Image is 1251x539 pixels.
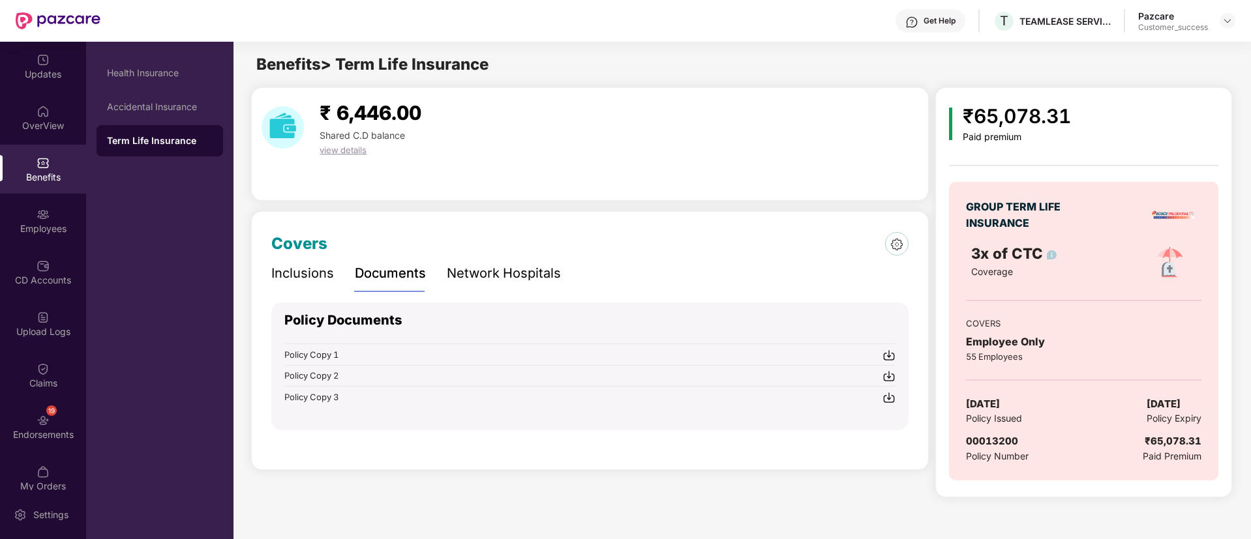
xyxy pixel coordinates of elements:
img: svg+xml;base64,PHN2ZyBpZD0iSGVscC0zMngzMiIgeG1sbnM9Imh0dHA6Ly93d3cudzMub3JnLzIwMDAvc3ZnIiB3aWR0aD... [905,16,918,29]
span: view details [320,145,367,155]
img: svg+xml;base64,PHN2ZyBpZD0iRW5kb3JzZW1lbnRzIiB4bWxucz0iaHR0cDovL3d3dy53My5vcmcvMjAwMC9zdmciIHdpZH... [37,414,50,427]
span: Policy Copy 3 [284,392,339,402]
div: 55 Employees [966,350,1201,363]
div: Covers [271,231,327,256]
img: download [262,106,304,149]
img: svg+xml;base64,PHN2ZyBpZD0iRG93bmxvYWQtMjR4MjQiIHhtbG5zPSJodHRwOi8vd3d3LnczLm9yZy8yMDAwL3N2ZyIgd2... [882,370,896,383]
span: Policy Copy 1 [284,349,339,360]
div: Documents [355,263,426,284]
img: svg+xml;base64,PHN2ZyBpZD0iRG93bmxvYWQtMjR4MjQiIHhtbG5zPSJodHRwOi8vd3d3LnczLm9yZy8yMDAwL3N2ZyIgd2... [882,349,896,362]
img: insurerLogo [1151,192,1196,238]
img: 6dce827fd94a5890c5f76efcf9a6403c.png [891,239,903,250]
span: Policy Issued [966,411,1022,426]
img: svg+xml;base64,PHN2ZyBpZD0iTXlfT3JkZXJzIiBkYXRhLW5hbWU9Ik15IE9yZGVycyIgeG1sbnM9Imh0dHA6Ly93d3cudz... [37,465,50,478]
img: svg+xml;base64,PHN2ZyBpZD0iRG93bmxvYWQtMjR4MjQiIHhtbG5zPSJodHRwOi8vd3d3LnczLm9yZy8yMDAwL3N2ZyIgd2... [882,391,896,404]
div: Accidental Insurance [107,102,213,112]
div: Employee Only [966,334,1201,350]
div: Pazcare [1138,10,1208,22]
img: svg+xml;base64,PHN2ZyBpZD0iQmVuZWZpdHMiIHhtbG5zPSJodHRwOi8vd3d3LnczLm9yZy8yMDAwL3N2ZyIgd2lkdGg9Ij... [37,156,50,169]
img: icon [949,108,952,140]
div: Paid premium [963,132,1071,143]
img: svg+xml;base64,PHN2ZyBpZD0iQ0RfQWNjb3VudHMiIGRhdGEtbmFtZT0iQ0QgQWNjb3VudHMiIHhtbG5zPSJodHRwOi8vd3... [37,259,50,272]
span: T [1000,13,1008,29]
span: Coverage [971,266,1013,277]
span: Shared C.D balance [320,130,405,141]
img: New Pazcare Logo [16,12,100,29]
div: Settings [29,508,72,521]
div: Term Life Insurance [107,134,213,147]
div: ₹65,078.31 [1145,433,1201,449]
span: Policy Expiry [1147,411,1201,426]
div: Inclusions [271,263,334,284]
div: Get Help [924,16,956,26]
img: svg+xml;base64,PHN2ZyBpZD0iVXBkYXRlZCIgeG1sbnM9Imh0dHA6Ly93d3cudzMub3JnLzIwMDAvc3ZnIiB3aWR0aD0iMj... [37,53,50,66]
span: Benefits > Term Life Insurance [256,55,489,74]
img: info [1047,250,1057,260]
span: Paid Premium [1143,449,1201,463]
span: Policy Number [966,450,1029,461]
div: 19 [46,405,57,416]
img: svg+xml;base64,PHN2ZyBpZD0iRHJvcGRvd24tMzJ4MzIiIHhtbG5zPSJodHRwOi8vd3d3LnczLm9yZy8yMDAwL3N2ZyIgd2... [1222,16,1233,26]
span: Policy Documents [284,312,402,328]
span: Policy Copy 2 [284,370,339,381]
div: GROUP TERM LIFE INSURANCE [966,199,1080,231]
img: svg+xml;base64,PHN2ZyBpZD0iU2V0dGluZy0yMHgyMCIgeG1sbnM9Imh0dHA6Ly93d3cudzMub3JnLzIwMDAvc3ZnIiB3aW... [14,508,27,521]
span: 3x of CTC [971,244,1057,262]
span: ₹ 6,446.00 [320,101,421,124]
div: Health Insurance [107,68,213,78]
div: ₹65,078.31 [963,101,1071,132]
div: TEAMLEASE SERVICES LIMITED [1019,15,1111,27]
img: svg+xml;base64,PHN2ZyBpZD0iQ2xhaW0iIHhtbG5zPSJodHRwOi8vd3d3LnczLm9yZy8yMDAwL3N2ZyIgd2lkdGg9IjIwIi... [37,362,50,375]
img: svg+xml;base64,PHN2ZyBpZD0iVXBsb2FkX0xvZ3MiIGRhdGEtbmFtZT0iVXBsb2FkIExvZ3MiIHhtbG5zPSJodHRwOi8vd3... [37,311,50,324]
img: svg+xml;base64,PHN2ZyBpZD0iRW1wbG95ZWVzIiB4bWxucz0iaHR0cDovL3d3dy53My5vcmcvMjAwMC9zdmciIHdpZHRoPS... [37,208,50,221]
img: svg+xml;base64,PHN2ZyBpZD0iSG9tZSIgeG1sbnM9Imh0dHA6Ly93d3cudzMub3JnLzIwMDAvc3ZnIiB3aWR0aD0iMjAiIG... [37,105,50,118]
div: COVERS [966,317,1201,330]
span: 00013200 [966,435,1018,447]
span: [DATE] [1147,396,1181,412]
img: policyIcon [1149,242,1191,284]
div: Network Hospitals [447,263,561,284]
span: [DATE] [966,396,1000,412]
div: Customer_success [1138,22,1208,33]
